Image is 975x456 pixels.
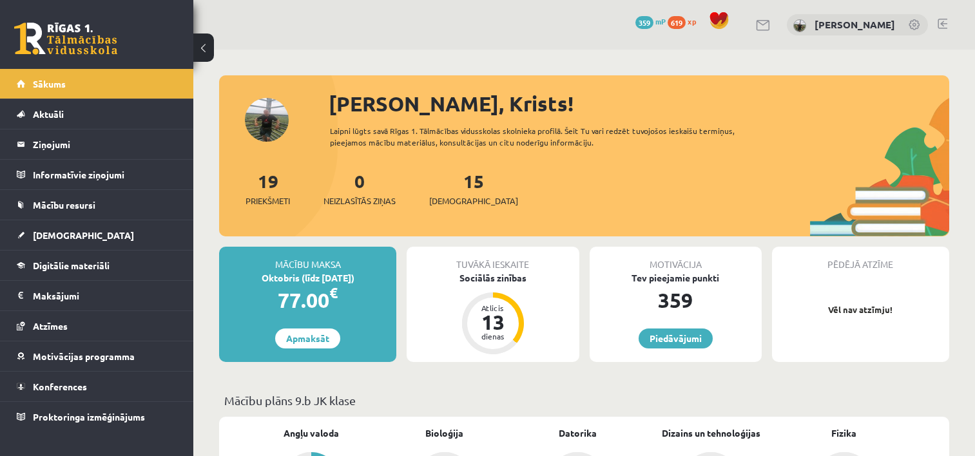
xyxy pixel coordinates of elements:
a: 15[DEMOGRAPHIC_DATA] [429,169,518,207]
div: 359 [590,285,762,316]
a: Sākums [17,69,177,99]
span: Konferences [33,381,87,392]
a: [PERSON_NAME] [815,18,895,31]
a: Fizika [831,426,856,440]
legend: Maksājumi [33,281,177,310]
div: 77.00 [219,285,396,316]
a: Konferences [17,372,177,401]
p: Vēl nav atzīmju! [778,303,943,316]
a: Motivācijas programma [17,341,177,371]
span: [DEMOGRAPHIC_DATA] [33,229,134,241]
legend: Ziņojumi [33,129,177,159]
span: [DEMOGRAPHIC_DATA] [429,195,518,207]
div: Oktobris (līdz [DATE]) [219,271,396,285]
span: Sākums [33,78,66,90]
p: Mācību plāns 9.b JK klase [224,392,944,409]
div: Motivācija [590,247,762,271]
div: Laipni lūgts savā Rīgas 1. Tālmācības vidusskolas skolnieka profilā. Šeit Tu vari redzēt tuvojošo... [330,125,768,148]
span: Priekšmeti [246,195,290,207]
div: Atlicis [474,304,512,312]
a: Atzīmes [17,311,177,341]
a: Bioloģija [425,426,463,440]
a: Apmaksāt [275,328,340,348]
a: Proktoringa izmēģinājums [17,402,177,432]
span: Digitālie materiāli [33,260,110,271]
span: Aktuāli [33,108,64,120]
div: Sociālās zinības [407,271,579,285]
a: Informatīvie ziņojumi [17,160,177,189]
div: Tev pieejamie punkti [590,271,762,285]
img: Krists Robinsons [793,19,806,32]
span: 619 [668,16,686,29]
a: Ziņojumi [17,129,177,159]
span: Motivācijas programma [33,350,135,362]
a: Angļu valoda [284,426,339,440]
span: Mācību resursi [33,199,95,211]
div: dienas [474,332,512,340]
a: Piedāvājumi [639,328,713,348]
legend: Informatīvie ziņojumi [33,160,177,189]
div: Pēdējā atzīme [772,247,949,271]
div: [PERSON_NAME], Krists! [329,88,949,119]
span: Proktoringa izmēģinājums [33,411,145,423]
a: [DEMOGRAPHIC_DATA] [17,220,177,250]
a: Mācību resursi [17,190,177,220]
span: 359 [635,16,653,29]
span: Atzīmes [33,320,68,332]
div: Mācību maksa [219,247,396,271]
a: 619 xp [668,16,702,26]
a: 19Priekšmeti [246,169,290,207]
span: mP [655,16,666,26]
div: 13 [474,312,512,332]
span: € [329,283,338,302]
a: 0Neizlasītās ziņas [323,169,396,207]
a: Sociālās zinības Atlicis 13 dienas [407,271,579,356]
a: Maksājumi [17,281,177,310]
a: Rīgas 1. Tālmācības vidusskola [14,23,117,55]
span: xp [688,16,696,26]
a: Digitālie materiāli [17,251,177,280]
a: 359 mP [635,16,666,26]
a: Datorika [559,426,597,440]
span: Neizlasītās ziņas [323,195,396,207]
a: Dizains un tehnoloģijas [662,426,760,440]
a: Aktuāli [17,99,177,129]
div: Tuvākā ieskaite [407,247,579,271]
